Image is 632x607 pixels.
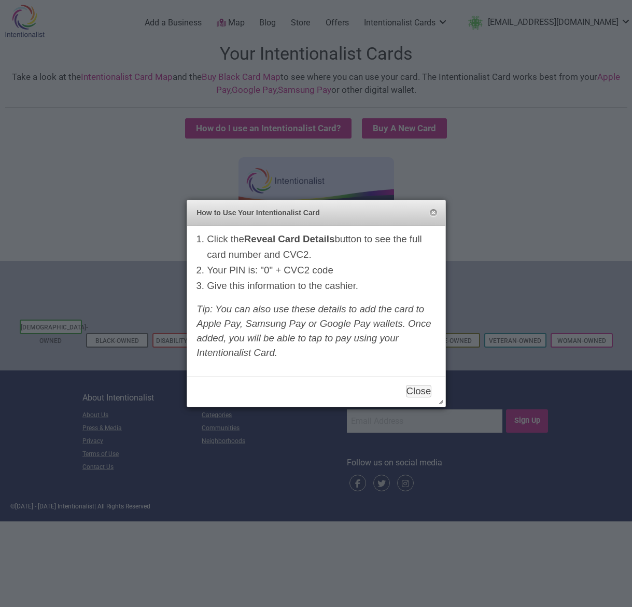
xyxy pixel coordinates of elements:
[196,208,412,218] span: How to Use Your Intentionalist Card
[207,231,436,263] li: Click the button to see the full card number and CVC2.
[207,263,436,278] li: Your PIN is: "0" + CVC2 code
[406,385,432,397] button: Close
[196,303,431,358] em: Tip: You can also use these details to add the card to Apple Pay, Samsung Pay or Google Pay walle...
[244,233,335,244] strong: Reveal Card Details
[429,209,438,217] button: Close
[207,278,436,294] li: Give this information to the cashier.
